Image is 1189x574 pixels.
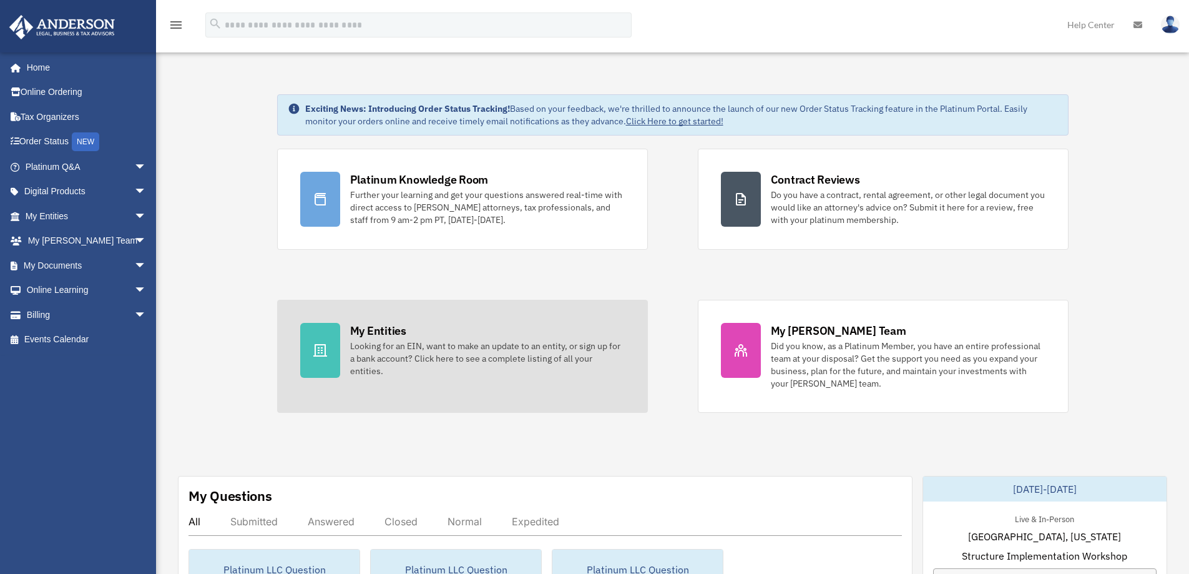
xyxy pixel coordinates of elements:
[6,15,119,39] img: Anderson Advisors Platinum Portal
[277,300,648,413] a: My Entities Looking for an EIN, want to make an update to an entity, or sign up for a bank accoun...
[230,515,278,528] div: Submitted
[308,515,355,528] div: Answered
[771,340,1045,390] div: Did you know, as a Platinum Member, you have an entire professional team at your disposal? Get th...
[9,302,165,327] a: Billingarrow_drop_down
[134,229,159,254] span: arrow_drop_down
[9,154,165,179] a: Platinum Q&Aarrow_drop_down
[9,104,165,129] a: Tax Organizers
[771,323,906,339] div: My [PERSON_NAME] Team
[384,515,418,528] div: Closed
[134,204,159,229] span: arrow_drop_down
[350,189,625,226] div: Further your learning and get your questions answered real-time with direct access to [PERSON_NAM...
[9,55,159,80] a: Home
[1005,512,1084,525] div: Live & In-Person
[698,149,1069,250] a: Contract Reviews Do you have a contract, rental agreement, or other legal document you would like...
[771,189,1045,226] div: Do you have a contract, rental agreement, or other legal document you would like an attorney's ad...
[626,116,723,127] a: Click Here to get started!
[134,253,159,279] span: arrow_drop_down
[771,172,860,187] div: Contract Reviews
[698,300,1069,413] a: My [PERSON_NAME] Team Did you know, as a Platinum Member, you have an entire professional team at...
[188,515,200,528] div: All
[968,529,1121,544] span: [GEOGRAPHIC_DATA], [US_STATE]
[208,17,222,31] i: search
[169,22,183,32] a: menu
[350,323,406,339] div: My Entities
[350,172,489,187] div: Platinum Knowledge Room
[9,129,165,155] a: Order StatusNEW
[962,548,1127,563] span: Structure Implementation Workshop
[169,17,183,32] i: menu
[9,80,165,105] a: Online Ordering
[9,327,165,352] a: Events Calendar
[9,253,165,278] a: My Documentsarrow_drop_down
[9,179,165,204] a: Digital Productsarrow_drop_down
[134,278,159,304] span: arrow_drop_down
[72,132,99,151] div: NEW
[1161,16,1180,34] img: User Pic
[305,102,1058,127] div: Based on your feedback, we're thrilled to announce the launch of our new Order Status Tracking fe...
[305,103,510,114] strong: Exciting News: Introducing Order Status Tracking!
[134,302,159,328] span: arrow_drop_down
[134,179,159,205] span: arrow_drop_down
[9,278,165,303] a: Online Learningarrow_drop_down
[350,340,625,377] div: Looking for an EIN, want to make an update to an entity, or sign up for a bank account? Click her...
[188,487,272,505] div: My Questions
[9,204,165,229] a: My Entitiesarrow_drop_down
[512,515,559,528] div: Expedited
[277,149,648,250] a: Platinum Knowledge Room Further your learning and get your questions answered real-time with dire...
[134,154,159,180] span: arrow_drop_down
[448,515,482,528] div: Normal
[923,477,1167,502] div: [DATE]-[DATE]
[9,229,165,254] a: My [PERSON_NAME] Teamarrow_drop_down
